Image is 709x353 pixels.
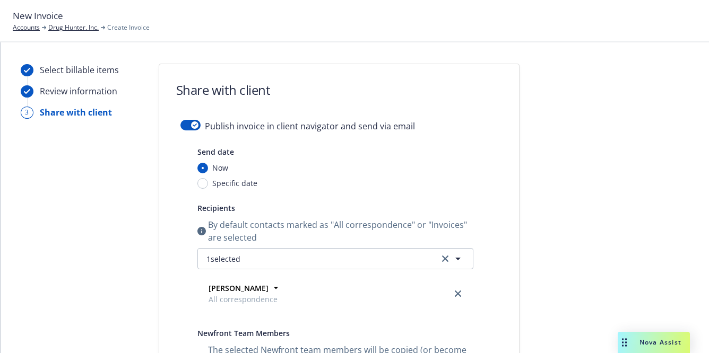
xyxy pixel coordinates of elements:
[40,64,119,76] div: Select billable items
[197,147,234,157] span: Send date
[439,252,452,265] a: clear selection
[13,9,63,23] span: New Invoice
[618,332,690,353] button: Nova Assist
[208,218,473,244] span: By default contacts marked as "All correspondence" or "Invoices" are selected
[205,120,415,133] span: Publish invoice in client navigator and send via email
[176,81,271,99] h1: Share with client
[197,203,235,213] span: Recipients
[197,163,208,173] input: Now
[197,328,290,338] span: Newfront Team Members
[13,23,40,32] a: Accounts
[107,23,150,32] span: Create Invoice
[639,338,681,347] span: Nova Assist
[209,294,278,305] span: All correspondence
[206,253,240,264] span: 1 selected
[209,283,269,293] strong: [PERSON_NAME]
[40,85,117,98] div: Review information
[197,178,208,189] input: Specific date
[212,178,257,189] span: Specific date
[618,332,631,353] div: Drag to move
[48,23,99,32] a: Drug Hunter, Inc.
[197,248,473,269] button: 1selectedclear selection
[21,107,33,119] div: 3
[452,287,464,300] a: close
[40,106,112,119] div: Share with client
[212,162,228,173] span: Now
